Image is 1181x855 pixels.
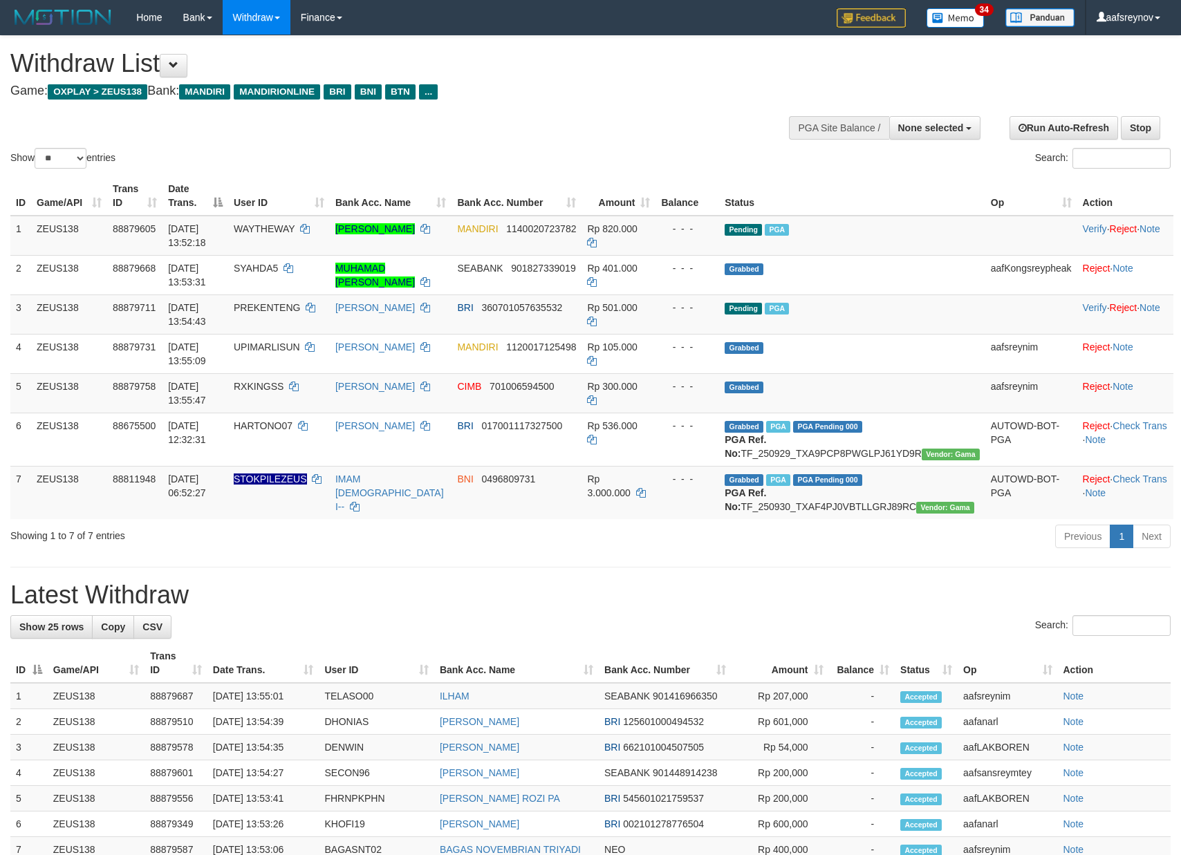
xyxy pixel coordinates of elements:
a: [PERSON_NAME] [440,742,519,753]
td: aafanarl [958,811,1057,837]
span: Copy 545601021759537 to clipboard [623,793,704,804]
td: ZEUS138 [31,413,107,466]
a: Note [1113,341,1133,353]
span: Rp 401.000 [587,263,637,274]
span: Copy [101,621,125,632]
span: Vendor URL: https://trx31.1velocity.biz [916,502,974,514]
td: DHONIAS [319,709,434,735]
td: ZEUS138 [31,255,107,294]
a: IMAM [DEMOGRAPHIC_DATA] I-- [335,473,444,512]
td: TELASO00 [319,683,434,709]
td: · [1077,334,1173,373]
span: Copy 662101004507505 to clipboard [623,742,704,753]
span: [DATE] 13:55:09 [168,341,206,366]
td: SECON96 [319,760,434,786]
b: PGA Ref. No: [725,434,766,459]
td: - [829,735,895,760]
a: CSV [133,615,171,639]
div: - - - [661,340,714,354]
span: [DATE] 06:52:27 [168,473,206,498]
a: Run Auto-Refresh [1010,116,1118,140]
td: 88879349 [145,811,207,837]
span: BNI [457,473,473,485]
th: Action [1077,176,1173,216]
th: ID [10,176,31,216]
td: · · [1077,294,1173,334]
a: Note [1140,302,1160,313]
span: [DATE] 13:52:18 [168,223,206,248]
span: Grabbed [725,342,763,354]
span: CSV [142,621,162,632]
span: BRI [457,420,473,431]
a: [PERSON_NAME] [335,302,415,313]
td: - [829,811,895,837]
td: 4 [10,760,48,786]
span: 88879758 [113,381,156,392]
td: Rp 600,000 [732,811,829,837]
td: - [829,709,895,735]
span: Copy 002101278776504 to clipboard [623,818,704,829]
a: Note [1063,793,1084,804]
td: ZEUS138 [48,709,145,735]
div: - - - [661,419,714,433]
span: BRI [604,716,620,727]
span: PGA Pending [793,474,862,486]
th: Amount: activate to sort column ascending [582,176,655,216]
a: Note [1086,487,1106,498]
span: Copy 901827339019 to clipboard [511,263,575,274]
span: 88675500 [113,420,156,431]
img: Feedback.jpg [837,8,906,28]
td: TF_250930_TXAF4PJ0VBTLLGRJ89RC [719,466,985,519]
span: ... [419,84,438,100]
span: SEABANK [604,690,650,702]
span: Copy 1120017125498 to clipboard [506,341,576,353]
span: BRI [324,84,351,100]
span: HARTONO07 [234,420,292,431]
th: Bank Acc. Name: activate to sort column ascending [330,176,452,216]
td: - [829,760,895,786]
a: Check Trans [1113,473,1167,485]
span: Copy 901416966350 to clipboard [653,690,717,702]
label: Search: [1035,148,1171,169]
span: BNI [355,84,382,100]
span: [DATE] 12:32:31 [168,420,206,445]
span: BRI [604,742,620,753]
span: Rp 3.000.000 [587,473,630,498]
div: PGA Site Balance / [789,116,889,140]
td: [DATE] 13:55:01 [207,683,319,709]
td: aafKongsreypheak [985,255,1077,294]
td: KHOFI19 [319,811,434,837]
span: Accepted [900,742,942,754]
span: Marked by aafsolysreylen [765,224,789,236]
td: - [829,683,895,709]
span: Accepted [900,819,942,831]
td: aafsreynim [958,683,1057,709]
span: OXPLAY > ZEUS138 [48,84,147,100]
span: PREKENTENG [234,302,300,313]
td: 6 [10,811,48,837]
span: UPIMARLISUN [234,341,300,353]
td: Rp 200,000 [732,760,829,786]
a: Reject [1083,381,1110,392]
td: Rp 54,000 [732,735,829,760]
td: aafLAKBOREN [958,735,1057,760]
td: AUTOWD-BOT-PGA [985,413,1077,466]
img: panduan.png [1005,8,1075,27]
th: Amount: activate to sort column ascending [732,643,829,683]
div: - - - [661,379,714,393]
a: Reject [1110,302,1137,313]
a: Note [1063,716,1084,727]
td: [DATE] 13:53:41 [207,786,319,811]
span: PGA Pending [793,421,862,433]
th: Status: activate to sort column ascending [895,643,958,683]
td: 4 [10,334,31,373]
span: Grabbed [725,474,763,486]
td: ZEUS138 [48,811,145,837]
div: - - - [661,222,714,236]
span: Rp 501.000 [587,302,637,313]
div: - - - [661,261,714,275]
td: 5 [10,373,31,413]
span: 88879668 [113,263,156,274]
h4: Game: Bank: [10,84,774,98]
span: 88811948 [113,473,156,485]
